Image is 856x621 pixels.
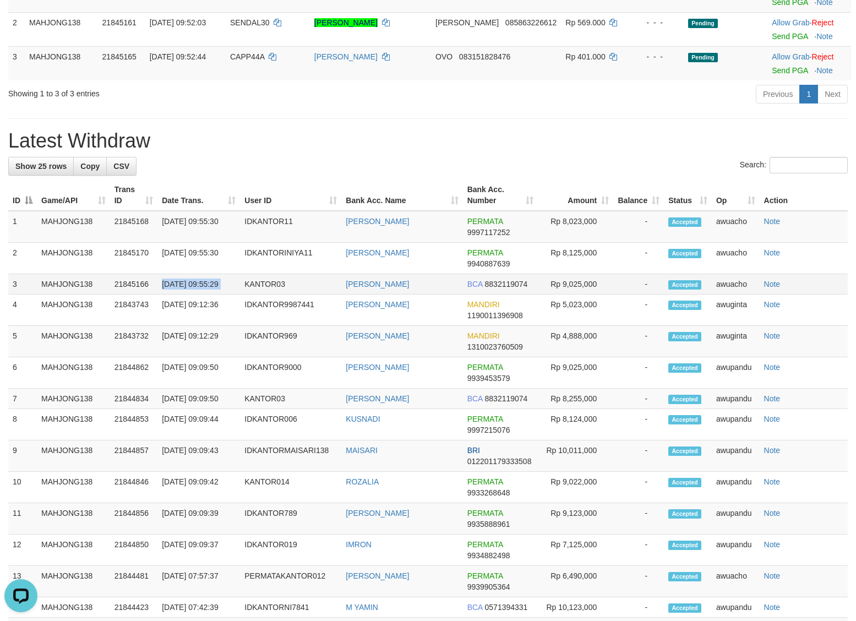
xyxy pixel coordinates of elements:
a: [PERSON_NAME] [314,52,378,61]
td: MAHJONG138 [37,472,110,503]
td: 21844857 [110,440,158,472]
td: - [613,503,664,535]
td: MAHJONG138 [25,46,98,80]
a: M YAMIN [346,603,378,612]
a: 1 [799,85,818,103]
a: Reject [812,52,834,61]
td: KANTOR014 [240,472,341,503]
a: Note [764,509,781,517]
td: [DATE] 09:55:30 [157,243,240,274]
span: Copy 9939453579 to clipboard [467,374,510,383]
a: Send PGA [772,32,808,41]
td: 21844846 [110,472,158,503]
td: awuacho [712,243,760,274]
td: Rp 10,011,000 [538,440,613,472]
a: Reject [812,18,834,27]
span: MANDIRI [467,331,500,340]
span: Pending [688,53,718,62]
td: - [613,295,664,326]
td: 21845170 [110,243,158,274]
th: Trans ID: activate to sort column ascending [110,179,158,211]
a: Allow Grab [772,18,809,27]
input: Search: [770,157,848,173]
span: PERMATA [467,571,503,580]
td: Rp 7,125,000 [538,535,613,566]
div: - - - [637,17,679,28]
td: awupandu [712,597,760,618]
td: 2 [8,12,25,46]
th: Bank Acc. Number: activate to sort column ascending [463,179,538,211]
span: MANDIRI [467,300,500,309]
span: · [772,52,811,61]
td: MAHJONG138 [37,357,110,389]
td: Rp 8,124,000 [538,409,613,440]
td: awupandu [712,409,760,440]
a: Copy [73,157,107,176]
td: [DATE] 09:12:29 [157,326,240,357]
td: 3 [8,274,37,295]
td: 21844853 [110,409,158,440]
span: Copy 1310023760509 to clipboard [467,342,523,351]
td: IDKANTOR789 [240,503,341,535]
a: Note [816,66,833,75]
span: [DATE] 09:52:44 [150,52,206,61]
th: User ID: activate to sort column ascending [240,179,341,211]
span: CSV [113,162,129,171]
td: MAHJONG138 [37,597,110,618]
td: Rp 8,255,000 [538,389,613,409]
span: Accepted [668,541,701,550]
td: - [613,535,664,566]
a: Note [764,603,781,612]
a: [PERSON_NAME] [346,363,409,372]
td: MAHJONG138 [37,409,110,440]
a: Note [764,540,781,549]
td: 21844856 [110,503,158,535]
span: OVO [435,52,452,61]
a: ROZALIA [346,477,379,486]
span: Copy 9997215076 to clipboard [467,426,510,434]
span: SENDAL30 [230,18,270,27]
td: IDKANTORMAISARI138 [240,440,341,472]
a: CSV [106,157,137,176]
td: IDKANTOR9000 [240,357,341,389]
td: 21844834 [110,389,158,409]
span: Show 25 rows [15,162,67,171]
span: PERMATA [467,248,503,257]
span: BCA [467,394,483,403]
th: Op: activate to sort column ascending [712,179,760,211]
td: MAHJONG138 [37,274,110,295]
td: 2 [8,243,37,274]
td: MAHJONG138 [37,326,110,357]
td: IDKANTOR969 [240,326,341,357]
span: Pending [688,19,718,28]
span: [PERSON_NAME] [435,18,499,27]
span: Accepted [668,363,701,373]
span: Accepted [668,572,701,581]
span: [DATE] 09:52:03 [150,18,206,27]
td: - [613,566,664,597]
td: [DATE] 09:09:42 [157,472,240,503]
span: PERMATA [467,540,503,549]
th: Action [760,179,848,211]
td: MAHJONG138 [37,295,110,326]
span: PERMATA [467,509,503,517]
td: 7 [8,389,37,409]
td: 21845168 [110,211,158,243]
a: Allow Grab [772,52,809,61]
td: awupandu [712,535,760,566]
a: [PERSON_NAME] [346,571,409,580]
span: Accepted [668,509,701,519]
td: KANTOR03 [240,389,341,409]
a: Note [764,331,781,340]
td: [DATE] 09:55:29 [157,274,240,295]
a: Note [764,394,781,403]
td: IDKANTOR9987441 [240,295,341,326]
th: Game/API: activate to sort column ascending [37,179,110,211]
span: Copy 0571394331 to clipboard [485,603,528,612]
span: Copy 083151828476 to clipboard [459,52,510,61]
span: Copy 9934882498 to clipboard [467,551,510,560]
button: Open LiveChat chat widget [4,4,37,37]
td: [DATE] 09:12:36 [157,295,240,326]
td: MAHJONG138 [37,503,110,535]
a: Note [764,248,781,257]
